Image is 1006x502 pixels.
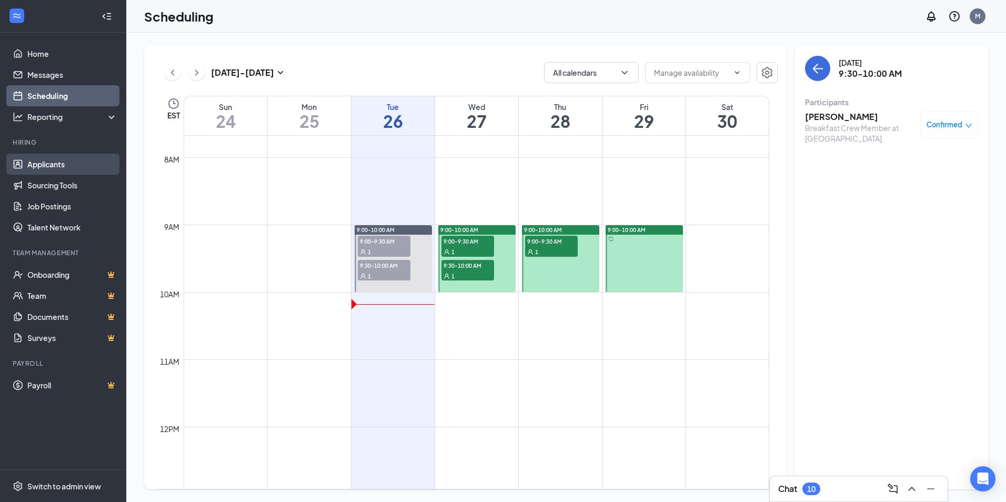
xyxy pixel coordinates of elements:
svg: Minimize [924,483,937,495]
a: August 29, 2025 [602,96,686,135]
h1: 26 [351,112,435,130]
div: Team Management [13,248,115,257]
h1: 25 [268,112,351,130]
h1: 29 [602,112,686,130]
a: August 30, 2025 [686,96,769,135]
div: Hiring [13,138,115,147]
h1: 30 [686,112,769,130]
svg: Clock [167,97,180,110]
span: 9:00-10:00 AM [357,226,395,234]
button: ComposeMessage [884,480,901,497]
svg: User [527,249,534,255]
svg: ChevronRight [192,66,202,79]
div: M [975,12,980,21]
a: August 28, 2025 [519,96,602,135]
div: [DATE] [839,57,902,68]
button: ChevronUp [903,480,920,497]
svg: User [360,249,366,255]
a: Messages [27,64,117,85]
svg: ComposeMessage [887,483,899,495]
div: Fri [602,102,686,112]
div: Tue [351,102,435,112]
button: ChevronLeft [165,65,180,81]
span: 9:30-10:00 AM [441,260,494,270]
div: Reporting [27,112,118,122]
svg: User [444,249,450,255]
div: 12pm [158,423,182,435]
svg: WorkstreamLogo [12,11,22,21]
span: 9:00-9:30 AM [441,236,494,246]
div: Breakfast Crew Member at [GEOGRAPHIC_DATA] [805,123,916,144]
input: Manage availability [654,67,729,78]
a: August 26, 2025 [351,96,435,135]
span: 9:00-10:00 AM [440,226,478,234]
a: SurveysCrown [27,327,117,348]
span: 1 [535,248,538,256]
div: 11am [158,356,182,367]
div: Payroll [13,359,115,368]
svg: User [444,273,450,279]
span: 9:00-9:30 AM [358,236,410,246]
span: 9:00-9:30 AM [525,236,578,246]
span: Confirmed [927,119,962,130]
a: Applicants [27,154,117,175]
a: TeamCrown [27,285,117,306]
a: August 25, 2025 [268,96,351,135]
svg: Collapse [102,11,112,22]
span: 1 [451,273,455,280]
span: EST [167,110,180,121]
a: Home [27,43,117,64]
a: Job Postings [27,196,117,217]
div: Participants [805,97,978,107]
svg: User [360,273,366,279]
button: ChevronRight [189,65,205,81]
span: 9:00-10:00 AM [608,226,646,234]
a: August 24, 2025 [184,96,267,135]
button: Settings [757,62,778,83]
div: Open Intercom Messenger [970,466,995,491]
div: 9am [162,221,182,233]
h1: 28 [519,112,602,130]
div: Sat [686,102,769,112]
h3: 9:30-10:00 AM [839,68,902,79]
svg: Sync [608,236,613,242]
svg: ChevronDown [733,68,741,77]
span: 1 [368,273,371,280]
a: Talent Network [27,217,117,238]
div: Thu [519,102,602,112]
a: OnboardingCrown [27,264,117,285]
svg: Analysis [13,112,23,122]
h3: [DATE] - [DATE] [211,67,274,78]
button: back-button [805,56,830,81]
a: August 27, 2025 [435,96,518,135]
button: Minimize [922,480,939,497]
svg: ChevronDown [619,67,630,78]
div: 8am [162,154,182,165]
svg: ArrowLeft [811,62,824,75]
a: DocumentsCrown [27,306,117,327]
svg: Settings [761,66,773,79]
div: Wed [435,102,518,112]
span: down [965,122,972,129]
svg: Settings [13,481,23,491]
span: 9:30-10:00 AM [358,260,410,270]
div: Mon [268,102,351,112]
a: Sourcing Tools [27,175,117,196]
svg: ChevronLeft [167,66,178,79]
div: Sun [184,102,267,112]
a: Scheduling [27,85,117,106]
svg: Notifications [925,10,938,23]
h3: [PERSON_NAME] [805,111,916,123]
span: 1 [368,248,371,256]
a: PayrollCrown [27,375,117,396]
h1: Scheduling [144,7,214,25]
svg: SmallChevronDown [274,66,287,79]
h1: 27 [435,112,518,130]
span: 1 [451,248,455,256]
h1: 24 [184,112,267,130]
div: 10 [807,485,816,494]
svg: QuestionInfo [948,10,961,23]
div: Switch to admin view [27,481,101,491]
h3: Chat [778,483,797,495]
